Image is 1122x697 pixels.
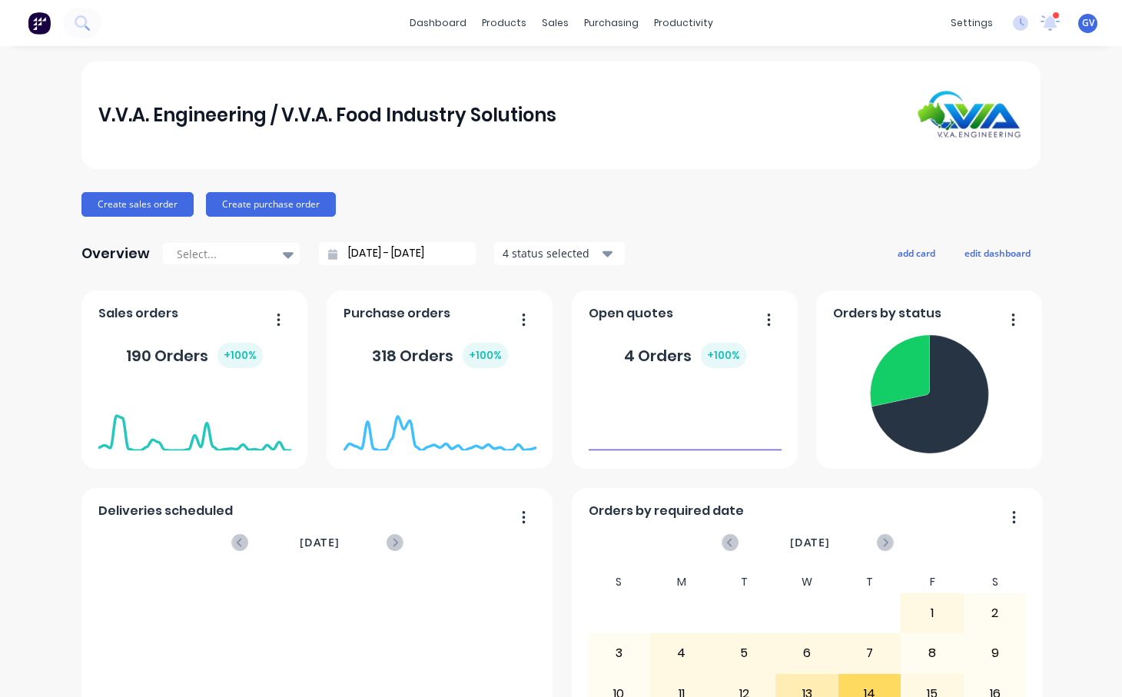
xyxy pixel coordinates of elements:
[650,571,713,593] div: M
[888,243,945,263] button: add card
[503,245,599,261] div: 4 status selected
[474,12,534,35] div: products
[833,304,941,323] span: Orders by status
[646,12,721,35] div: productivity
[81,238,150,269] div: Overview
[838,571,901,593] div: T
[534,12,576,35] div: sales
[206,192,336,217] button: Create purchase order
[901,634,963,672] div: 8
[81,192,194,217] button: Create sales order
[98,304,178,323] span: Sales orders
[589,304,673,323] span: Open quotes
[943,12,1001,35] div: settings
[372,343,508,368] div: 318 Orders
[901,594,963,632] div: 1
[916,91,1024,139] img: V.V.A. Engineering / V.V.A. Food Industry Solutions
[402,12,474,35] a: dashboard
[790,534,830,551] span: [DATE]
[1082,16,1094,30] span: GV
[964,634,1026,672] div: 9
[964,571,1027,593] div: S
[98,100,556,131] div: V.V.A. Engineering / V.V.A. Food Industry Solutions
[494,242,625,265] button: 4 status selected
[300,534,340,551] span: [DATE]
[463,343,508,368] div: + 100 %
[701,343,746,368] div: + 100 %
[651,634,712,672] div: 4
[713,571,776,593] div: T
[954,243,1041,263] button: edit dashboard
[776,634,838,672] div: 6
[901,571,964,593] div: F
[217,343,263,368] div: + 100 %
[344,304,450,323] span: Purchase orders
[28,12,51,35] img: Factory
[775,571,838,593] div: W
[624,343,746,368] div: 4 Orders
[839,634,901,672] div: 7
[576,12,646,35] div: purchasing
[589,634,650,672] div: 3
[588,571,651,593] div: S
[98,502,233,520] span: Deliveries scheduled
[589,502,744,520] span: Orders by required date
[964,594,1026,632] div: 2
[714,634,775,672] div: 5
[126,343,263,368] div: 190 Orders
